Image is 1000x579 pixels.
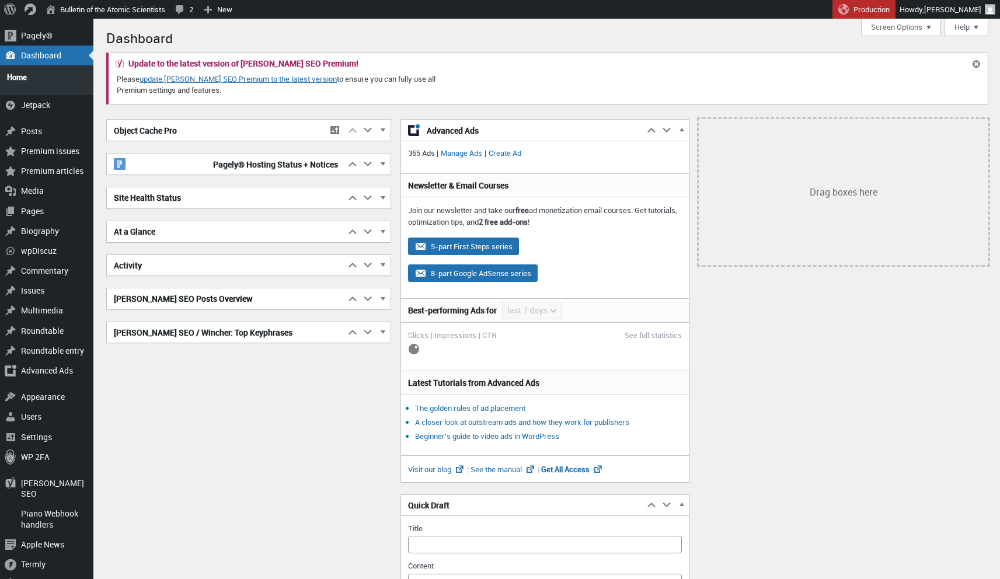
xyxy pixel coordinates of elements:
span: Advanced Ads [427,125,637,137]
a: Create Ad [486,148,524,158]
img: loading [408,343,420,355]
button: 8-part Google AdSense series [408,264,538,282]
h2: At a Glance [107,221,345,242]
strong: free [515,205,529,215]
button: Screen Options [861,19,941,36]
label: Title [408,523,423,533]
a: Get All Access [541,464,604,475]
h2: Object Cache Pro [107,120,324,141]
h2: [PERSON_NAME] SEO Posts Overview [107,288,345,309]
h3: Newsletter & Email Courses [408,180,682,191]
h2: Activity [107,255,345,276]
p: Join our newsletter and take our ad monetization email courses. Get tutorials, optimization tips,... [408,205,682,228]
button: Help [945,19,988,36]
p: 365 Ads | | [408,148,682,159]
a: The golden rules of ad placement [415,403,525,413]
h1: Dashboard [106,25,988,50]
img: pagely-w-on-b20x20.png [114,158,126,170]
h2: Site Health Status [107,187,345,208]
a: A closer look at outstream ads and how they work for publishers [415,417,629,427]
a: Visit our blog [408,464,471,475]
h3: Best-performing Ads for [408,305,497,316]
strong: 2 free add-ons [479,217,528,227]
h2: [PERSON_NAME] SEO / Wincher: Top Keyphrases [107,322,345,343]
h3: Latest Tutorials from Advanced Ads [408,377,682,389]
h2: Pagely® Hosting Status + Notices [107,154,345,175]
a: Beginner’s guide to video ads in WordPress [415,431,559,441]
span: Quick Draft [408,500,450,511]
p: Please to ensure you can fully use all Premium settings and features. [116,72,468,97]
button: 5-part First Steps series [408,238,519,255]
a: Manage Ads [438,148,485,158]
a: See the manual [471,464,541,475]
h2: Update to the latest version of [PERSON_NAME] SEO Premium! [128,60,358,68]
label: Content [408,560,434,571]
span: [PERSON_NAME] [924,4,981,15]
a: update [PERSON_NAME] SEO Premium to the latest version [140,74,337,84]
